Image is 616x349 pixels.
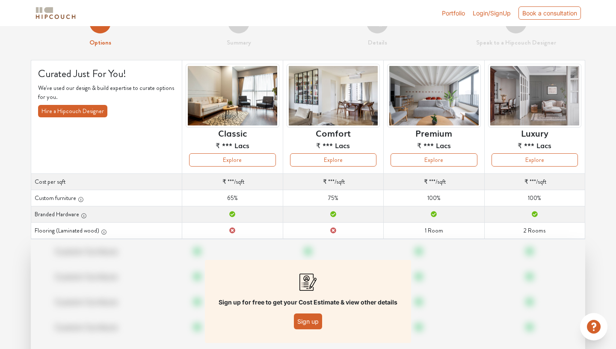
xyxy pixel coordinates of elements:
[368,38,387,47] strong: Details
[38,67,175,80] h4: Curated Just For You!
[484,190,585,206] td: 100%
[294,313,322,329] button: Sign up
[521,128,548,138] h6: Luxury
[34,6,77,21] img: logo-horizontal.svg
[387,64,480,128] img: header-preview
[31,206,182,223] th: Branded Hardware
[227,38,251,47] strong: Summary
[189,153,275,167] button: Explore
[391,153,477,167] button: Explore
[31,190,182,206] th: Custom furniture
[186,64,279,128] img: header-preview
[316,128,351,138] h6: Comfort
[290,153,376,167] button: Explore
[31,174,182,190] th: Cost per sqft
[219,298,397,307] p: Sign up for free to get your Cost Estimate & view other details
[484,174,585,190] td: /sqft
[283,190,383,206] td: 75%
[283,174,383,190] td: /sqft
[415,128,452,138] h6: Premium
[476,38,556,47] strong: Speak to a Hipcouch Designer
[38,105,107,117] button: Hire a Hipcouch Designer
[384,223,484,239] td: 1 Room
[89,38,111,47] strong: Options
[34,3,77,23] span: logo-horizontal.svg
[518,6,581,20] div: Book a consultation
[31,223,182,239] th: Flooring (Laminated wood)
[492,153,578,167] button: Explore
[484,223,585,239] td: 2 Rooms
[182,190,283,206] td: 65%
[38,84,175,101] p: We've used our design & build expertise to curate options for you.
[182,174,283,190] td: /sqft
[488,64,581,128] img: header-preview
[218,128,247,138] h6: Classic
[384,190,484,206] td: 100%
[442,9,465,18] a: Portfolio
[473,9,511,17] span: Login/SignUp
[384,174,484,190] td: /sqft
[287,64,380,128] img: header-preview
